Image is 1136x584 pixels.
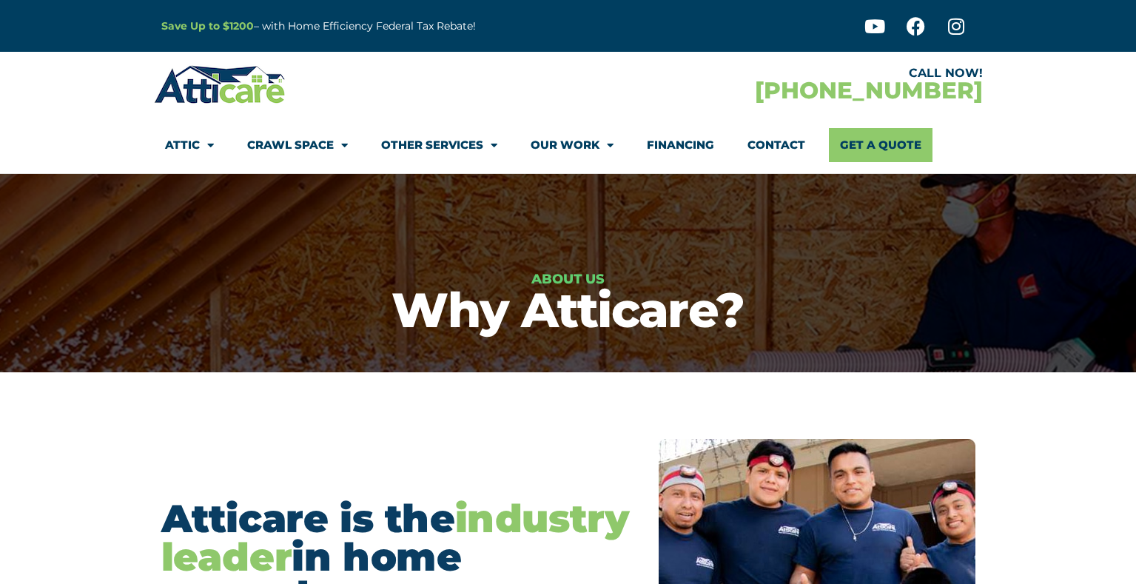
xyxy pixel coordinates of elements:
a: Attic [165,128,214,162]
a: Crawl Space [247,128,348,162]
a: Our Work [531,128,614,162]
a: Contact [747,128,805,162]
div: CALL NOW! [568,67,983,79]
a: Save Up to $1200 [161,19,254,33]
a: Get A Quote [829,128,932,162]
a: Financing [647,128,714,162]
h6: About Us [7,272,1129,286]
a: Other Services [381,128,497,162]
p: – with Home Efficiency Federal Tax Rebate! [161,18,641,35]
h1: Why Atticare? [7,286,1129,334]
span: industry leader [161,495,629,580]
nav: Menu [165,128,972,162]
